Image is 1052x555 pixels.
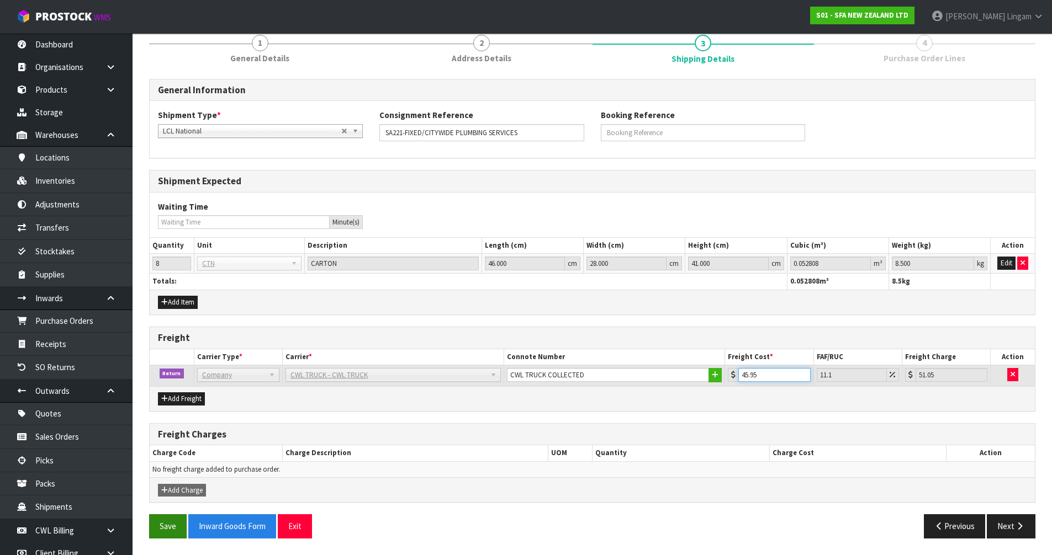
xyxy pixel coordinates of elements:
div: kg [974,257,987,270]
th: Length (cm) [482,238,583,254]
label: Waiting Time [158,201,208,212]
h3: General Information [158,85,1027,95]
button: Exit [278,514,312,538]
input: Freight Charge [916,368,987,382]
th: Quantity [150,238,194,254]
span: Shipping Details [672,53,734,65]
button: Inward Goods Form [188,514,276,538]
input: Waiting Time [158,215,330,229]
th: m³ [787,274,889,290]
span: Return [160,369,184,378]
img: cube-alt.png [17,9,30,23]
button: Add Charge [158,484,206,497]
button: Edit [997,257,1016,270]
th: UOM [548,445,592,461]
input: Freight Adjustment [817,368,887,382]
th: Quantity [592,445,769,461]
span: Lingam [1007,11,1032,22]
div: cm [565,257,580,270]
span: CWL TRUCK - CWL TRUCK [290,369,486,382]
h3: Shipment Expected [158,176,1027,186]
button: Add Freight [158,392,205,405]
th: Action [991,238,1035,254]
th: Cubic (m³) [787,238,889,254]
button: Previous [924,514,986,538]
th: Carrier Type [194,349,282,365]
input: Consignment Reference [379,124,584,141]
th: Description [305,238,482,254]
input: Width [586,257,667,270]
span: CTN [202,257,287,270]
strong: S01 - SFA NEW ZEALAND LTD [816,10,908,20]
span: 4 [916,35,933,51]
label: Consignment Reference [379,109,473,121]
th: kg [889,274,990,290]
span: General Details [230,52,289,64]
span: Company [202,369,265,382]
div: m³ [871,257,886,270]
span: 2 [473,35,490,51]
th: Totals: [150,274,787,290]
span: Shipping Details [149,71,1035,547]
span: 1 [252,35,268,51]
input: Connote Number 1 [507,368,710,382]
button: Add Item [158,296,198,309]
th: FAF/RUC [813,349,902,365]
h3: Freight Charges [158,429,1027,440]
td: No freight charge added to purchase order. [150,461,1035,477]
span: 3 [695,35,711,51]
input: Weight [892,257,974,270]
th: Charge Code [150,445,282,461]
h3: Freight [158,333,1027,343]
div: cm [769,257,784,270]
span: 8.5 [892,276,902,286]
span: [PERSON_NAME] [945,11,1005,22]
th: Freight Charge [902,349,991,365]
label: Booking Reference [601,109,675,121]
th: Connote Number [504,349,725,365]
input: Booking Reference [601,124,806,141]
a: S01 - SFA NEW ZEALAND LTD [810,7,914,24]
input: Description [308,257,479,270]
div: cm [667,257,682,270]
input: Freight Cost [738,368,810,382]
th: Action [991,349,1035,365]
th: Freight Cost [725,349,813,365]
span: 0.052808 [790,276,820,286]
small: WMS [94,12,111,23]
label: Shipment Type [158,109,221,121]
th: Width (cm) [583,238,685,254]
button: Save [149,514,187,538]
span: LCL National [163,125,341,138]
span: ProStock [35,9,92,24]
th: Weight (kg) [889,238,990,254]
span: Address Details [452,52,511,64]
input: Quantity [152,257,191,270]
th: Charge Description [282,445,548,461]
th: Carrier [282,349,504,365]
input: Length [485,257,565,270]
span: Purchase Order Lines [884,52,965,64]
input: Height [688,257,768,270]
input: Cubic [790,257,871,270]
th: Unit [194,238,304,254]
button: Next [987,514,1035,538]
th: Charge Cost [769,445,947,461]
th: Action [947,445,1035,461]
div: Minute(s) [330,215,363,229]
th: Height (cm) [685,238,787,254]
